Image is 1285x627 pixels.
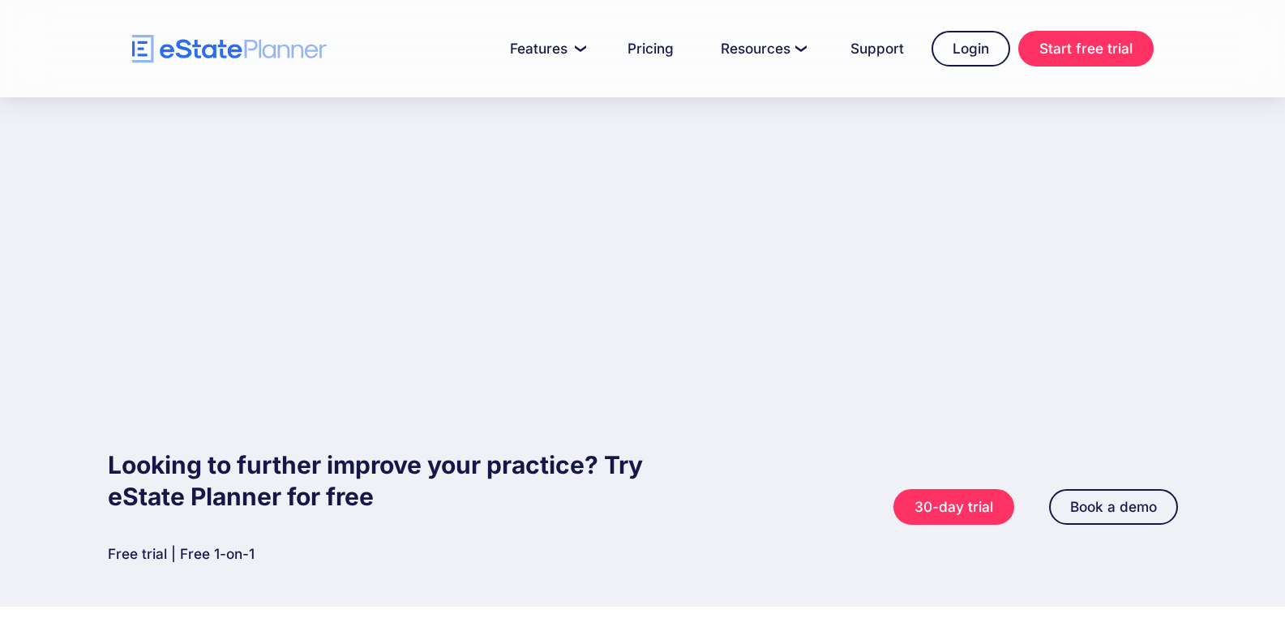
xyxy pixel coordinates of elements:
[932,31,1010,67] a: Login
[132,35,327,63] a: home
[831,32,923,65] a: Support
[108,449,643,513] h2: Looking to further improve your practice? Try eState Planner for free
[701,32,823,65] a: Resources
[490,32,600,65] a: Features
[608,32,693,65] a: Pricing
[1049,489,1178,525] a: Book a demo
[108,543,643,565] p: Free trial | Free 1-on-1
[1018,31,1154,67] a: Start free trial
[108,543,643,573] a: Free trial | Free 1-on-1
[893,489,1014,525] a: 30-day trial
